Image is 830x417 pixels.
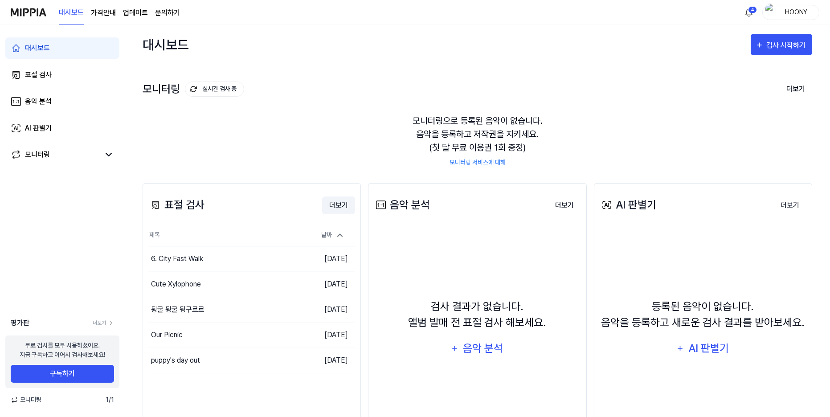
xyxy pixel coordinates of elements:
div: 검사 시작하기 [766,40,808,51]
div: 음악 분석 [25,96,52,107]
span: 모니터링 [11,395,41,405]
a: 대시보드 [5,37,119,59]
div: 대시보드 [25,43,50,53]
a: 모니터링 [11,149,100,160]
div: 6. City Fast Walk [151,253,203,264]
a: 문의하기 [155,8,180,18]
div: 모니터링으로 등록된 음악이 없습니다. 음악을 등록하고 저작권을 지키세요. (첫 달 무료 이용권 1회 증정) [143,103,812,178]
button: 음악 분석 [445,338,509,359]
div: 검사 결과가 없습니다. 앨범 발매 전 표절 검사 해보세요. [408,298,546,331]
div: Our Picnic [151,330,183,340]
span: 평가판 [11,318,29,328]
a: 업데이트 [123,8,148,18]
a: 음악 분석 [5,91,119,112]
div: 음악 분석 [462,340,504,357]
td: [DATE] [303,246,355,271]
td: [DATE] [303,322,355,347]
img: monitoring Icon [190,86,197,93]
span: 1 / 1 [106,395,114,405]
td: [DATE] [303,297,355,322]
button: 더보기 [548,196,581,214]
div: 모니터링 [143,82,244,97]
a: 대시보드 [59,0,84,25]
div: 뒹굴 뒹굴 뒹구르르 [151,304,204,315]
a: 더보기 [93,319,114,327]
td: [DATE] [303,347,355,373]
button: profileHOONY [762,5,819,20]
div: 표절 검사 [148,197,204,213]
img: 알림 [744,7,754,18]
a: AI 판별기 [5,118,119,139]
div: 날짜 [318,228,348,242]
div: 표절 검사 [25,69,52,80]
div: 모니터링 [25,149,50,160]
div: AI 판별기 [25,123,52,134]
a: 가격안내 [91,8,116,18]
div: 대시보드 [143,34,189,55]
div: Cute Xylophone [151,279,201,290]
div: HOONY [779,7,814,17]
a: 모니터링 서비스에 대해 [450,158,506,167]
div: AI 판별기 [600,197,656,213]
div: puppy's day out [151,355,200,366]
button: 더보기 [779,80,812,98]
button: 실시간 검사 중 [185,82,244,97]
button: 더보기 [322,196,355,214]
a: 표절 검사 [5,64,119,86]
button: 검사 시작하기 [751,34,812,55]
div: 4 [748,6,757,13]
div: AI 판별기 [687,340,730,357]
div: 음악 분석 [374,197,430,213]
button: 알림4 [742,5,756,20]
div: 등록된 음악이 없습니다. 음악을 등록하고 새로운 검사 결과를 받아보세요. [601,298,805,331]
button: AI 판별기 [671,338,735,359]
td: [DATE] [303,271,355,297]
button: 구독하기 [11,365,114,383]
th: 제목 [148,225,303,246]
img: profile [765,4,776,21]
button: 더보기 [773,196,806,214]
div: 무료 검사를 모두 사용하셨어요. 지금 구독하고 이어서 검사해보세요! [20,341,105,360]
